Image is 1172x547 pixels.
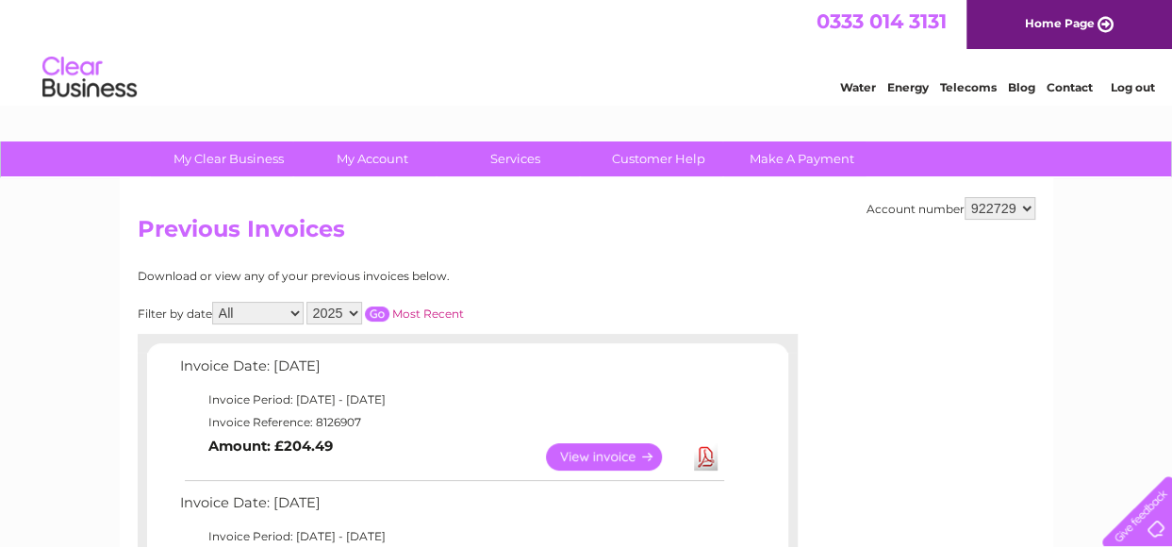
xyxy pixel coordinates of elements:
[817,9,947,33] a: 0333 014 3131
[546,443,685,471] a: View
[887,80,929,94] a: Energy
[940,80,997,94] a: Telecoms
[1110,80,1154,94] a: Log out
[392,307,464,321] a: Most Recent
[694,443,718,471] a: Download
[840,80,876,94] a: Water
[1047,80,1093,94] a: Contact
[151,141,306,176] a: My Clear Business
[141,10,1032,91] div: Clear Business is a trading name of Verastar Limited (registered in [GEOGRAPHIC_DATA] No. 3667643...
[138,270,633,283] div: Download or view any of your previous invoices below.
[41,49,138,107] img: logo.png
[175,411,727,434] td: Invoice Reference: 8126907
[437,141,593,176] a: Services
[724,141,880,176] a: Make A Payment
[208,438,333,455] b: Amount: £204.49
[138,216,1035,252] h2: Previous Invoices
[138,302,633,324] div: Filter by date
[294,141,450,176] a: My Account
[175,354,727,389] td: Invoice Date: [DATE]
[175,389,727,411] td: Invoice Period: [DATE] - [DATE]
[1008,80,1035,94] a: Blog
[867,197,1035,220] div: Account number
[581,141,736,176] a: Customer Help
[175,490,727,525] td: Invoice Date: [DATE]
